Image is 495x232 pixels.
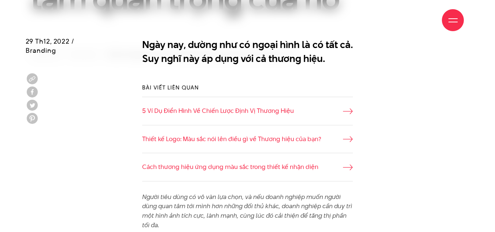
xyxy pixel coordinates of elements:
a: 5 Ví Dụ Điển Hình Về Chiến Lược Định Vị Thương Hiệu [142,106,353,116]
span: 29 Th12, 2022 / Branding [26,37,74,55]
h3: Bài viết liên quan [142,84,353,91]
p: Ngày nay, dường như có ngoại hình là có tất cả. Suy nghĩ này áp dụng với cả thương hiệu. [142,38,353,65]
em: Người tiêu dùng có vô vàn lựa chọn, và nếu doanh nghiệp muốn người dùng quan tâm tới mình hơn nhữ... [142,192,352,229]
a: Cách thương hiệu ứng dụng màu sắc trong thiết kế nhận diện [142,162,353,172]
a: Thiết kế Logo: Màu sắc nói lên điều gì về Thương hiệu của bạn? [142,135,353,144]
